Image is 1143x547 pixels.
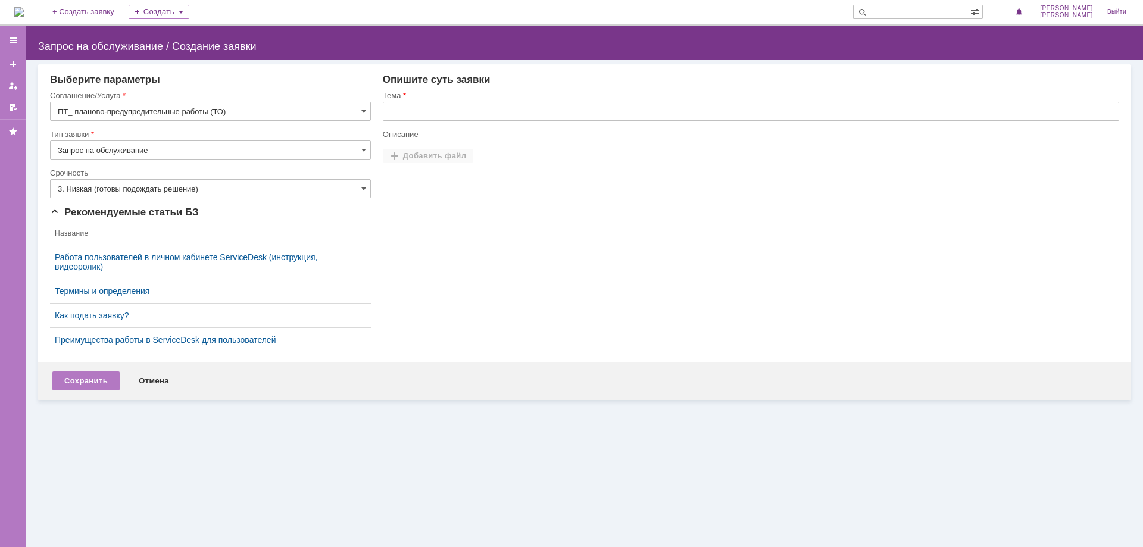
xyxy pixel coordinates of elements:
[970,5,982,17] span: Расширенный поиск
[38,40,1131,52] div: Запрос на обслуживание / Создание заявки
[55,252,366,271] a: Работа пользователей в личном кабинете ServiceDesk (инструкция, видеоролик)
[4,98,23,117] a: Мои согласования
[383,130,1117,138] div: Описание
[14,7,24,17] img: logo
[55,311,366,320] a: Как подать заявку?
[50,130,368,138] div: Тип заявки
[50,92,368,99] div: Соглашение/Услуга
[129,5,189,19] div: Создать
[55,286,366,296] a: Термины и определения
[50,207,199,218] span: Рекомендуемые статьи БЗ
[383,74,491,85] span: Опишите суть заявки
[55,335,366,345] a: Преимущества работы в ServiceDesk для пользователей
[50,169,368,177] div: Срочность
[4,76,23,95] a: Мои заявки
[50,222,371,245] th: Название
[50,74,160,85] span: Выберите параметры
[4,55,23,74] a: Создать заявку
[14,7,24,17] a: Перейти на домашнюю страницу
[1040,5,1093,12] span: [PERSON_NAME]
[1040,12,1093,19] span: [PERSON_NAME]
[383,92,1117,99] div: Тема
